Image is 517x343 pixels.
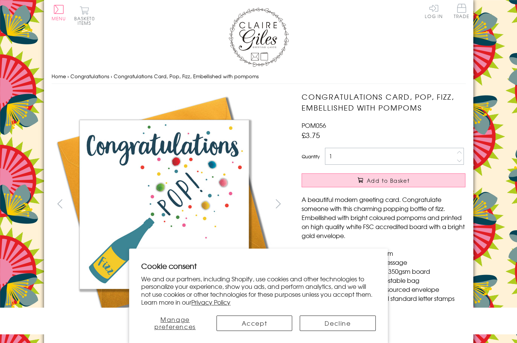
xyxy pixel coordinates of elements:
[270,195,287,212] button: next
[302,173,465,187] button: Add to Basket
[229,8,289,67] img: Claire Giles Greetings Cards
[141,316,209,331] button: Manage preferences
[114,73,259,80] span: Congratulations Card, Pop, Fizz, Embellished with pompoms
[302,121,326,130] span: POM056
[70,73,109,80] a: Congratulations
[74,6,95,25] button: Basket0 items
[287,91,512,313] img: Congratulations Card, Pop, Fizz, Embellished with pompoms
[52,5,66,21] button: Menu
[154,315,196,331] span: Manage preferences
[52,73,66,80] a: Home
[141,261,376,271] h2: Cookie consent
[302,153,320,160] label: Quantity
[67,73,69,80] span: ›
[51,91,277,317] img: Congratulations Card, Pop, Fizz, Embellished with pompoms
[111,73,112,80] span: ›
[454,4,470,20] a: Trade
[302,195,465,240] p: A beautiful modern greeting card. Congratulate someone with this charming popping bottle of fizz....
[300,316,376,331] button: Decline
[302,130,320,140] span: £3.75
[217,316,293,331] button: Accept
[425,4,443,18] a: Log In
[141,275,376,306] p: We and our partners, including Shopify, use cookies and other technologies to personalize your ex...
[52,15,66,22] span: Menu
[454,4,470,18] span: Trade
[191,297,230,307] a: Privacy Policy
[78,15,95,26] span: 0 items
[52,195,69,212] button: prev
[52,69,466,84] nav: breadcrumbs
[302,91,465,113] h1: Congratulations Card, Pop, Fizz, Embellished with pompoms
[367,177,410,184] span: Add to Basket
